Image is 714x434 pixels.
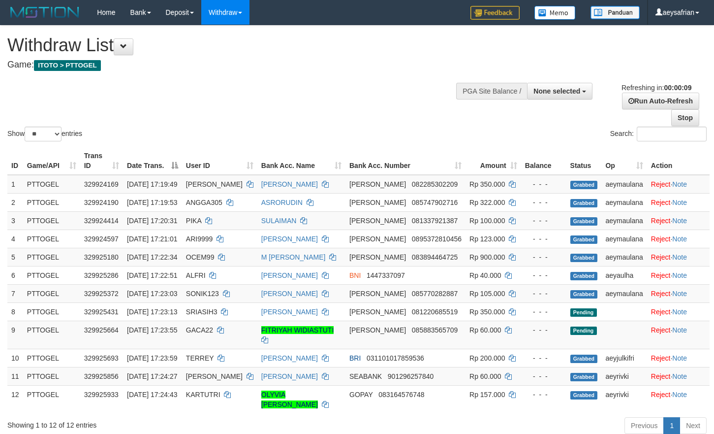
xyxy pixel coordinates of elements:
td: aeymaulana [601,175,647,194]
span: ITOTO > PTTOGEL [34,60,101,71]
span: [DATE] 17:23:03 [127,290,177,298]
td: aeyaulha [601,266,647,284]
a: [PERSON_NAME] [261,290,318,298]
span: Copy 083894464725 to clipboard [412,253,458,261]
td: aeymaulana [601,230,647,248]
span: Grabbed [570,199,598,207]
div: - - - [525,216,562,226]
span: Copy 082285302209 to clipboard [412,180,458,188]
div: - - - [525,325,562,335]
td: aeyrivki [601,385,647,413]
span: OCEM99 [186,253,215,261]
span: PIKA [186,217,201,225]
span: SONIK123 [186,290,219,298]
span: 329925664 [84,326,119,334]
a: OLYVIA [PERSON_NAME] [261,391,318,408]
div: - - - [525,234,562,244]
span: Copy 085747902716 to clipboard [412,199,458,206]
td: aeymaulana [601,211,647,230]
h1: Withdraw List [7,35,466,55]
span: [DATE] 17:23:59 [127,354,177,362]
a: Note [672,180,687,188]
td: PTTOGEL [23,302,80,321]
a: Note [672,391,687,399]
div: - - - [525,371,562,381]
td: PTTOGEL [23,266,80,284]
a: Reject [651,290,671,298]
td: PTTOGEL [23,230,80,248]
th: ID [7,147,23,175]
th: Op: activate to sort column ascending [601,147,647,175]
td: 4 [7,230,23,248]
td: · [647,230,710,248]
td: aeymaulana [601,193,647,211]
a: Reject [651,326,671,334]
a: Note [672,326,687,334]
td: PTTOGEL [23,349,80,367]
th: User ID: activate to sort column ascending [182,147,257,175]
td: PTTOGEL [23,284,80,302]
span: [PERSON_NAME] [349,290,406,298]
span: 329925372 [84,290,119,298]
span: Copy 0895372810456 to clipboard [412,235,462,243]
span: Copy 085770282887 to clipboard [412,290,458,298]
td: PTTOGEL [23,211,80,230]
a: Reject [651,235,671,243]
td: · [647,302,710,321]
span: Rp 157.000 [469,391,505,399]
a: [PERSON_NAME] [261,235,318,243]
label: Show entries [7,127,82,141]
td: · [647,349,710,367]
span: 329925180 [84,253,119,261]
a: ASRORUDIN [261,199,303,206]
span: Rp 60.000 [469,372,501,380]
span: Pending [570,308,597,317]
td: · [647,367,710,385]
td: · [647,321,710,349]
a: Note [672,235,687,243]
td: aeymaulana [601,284,647,302]
a: Note [672,253,687,261]
label: Search: [610,127,707,141]
span: Copy 1447337097 to clipboard [367,271,405,279]
span: TERREY [186,354,214,362]
th: Bank Acc. Name: activate to sort column ascending [257,147,345,175]
span: Copy 083164576748 to clipboard [378,391,424,399]
span: [DATE] 17:21:01 [127,235,177,243]
td: 5 [7,248,23,266]
td: 3 [7,211,23,230]
a: [PERSON_NAME] [261,372,318,380]
a: Reject [651,372,671,380]
td: · [647,284,710,302]
td: 2 [7,193,23,211]
th: Date Trans.: activate to sort column descending [123,147,182,175]
span: [DATE] 17:20:31 [127,217,177,225]
span: [PERSON_NAME] [349,199,406,206]
div: - - - [525,289,562,299]
a: [PERSON_NAME] [261,308,318,316]
span: Copy 085883565709 to clipboard [412,326,458,334]
a: Reject [651,199,671,206]
td: PTTOGEL [23,367,80,385]
span: Grabbed [570,217,598,226]
td: · [647,193,710,211]
span: 329925856 [84,372,119,380]
th: Status [566,147,602,175]
a: SULAIMAN [261,217,297,225]
span: Pending [570,327,597,335]
div: - - - [525,307,562,317]
span: [DATE] 17:19:53 [127,199,177,206]
td: aeyjulkifri [601,349,647,367]
span: BNI [349,271,361,279]
a: [PERSON_NAME] [261,180,318,188]
span: [PERSON_NAME] [186,372,243,380]
div: - - - [525,252,562,262]
a: Next [680,417,707,434]
div: - - - [525,270,562,280]
a: M [PERSON_NAME] [261,253,326,261]
a: Note [672,199,687,206]
a: FITRIYAH WIDIASTUTI [261,326,334,334]
span: 329925933 [84,391,119,399]
span: [PERSON_NAME] [349,180,406,188]
span: Rp 322.000 [469,199,505,206]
